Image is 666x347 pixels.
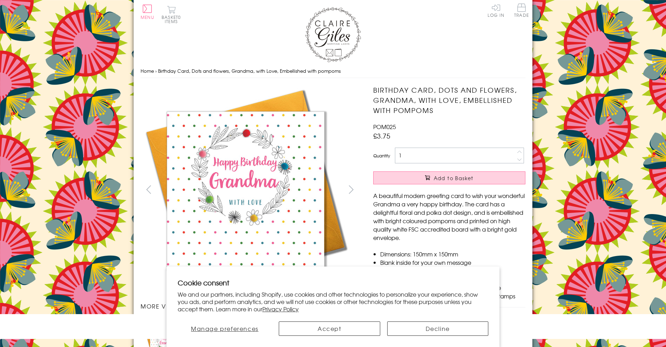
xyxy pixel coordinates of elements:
button: Basket0 items [162,6,181,23]
h2: Cookie consent [178,278,488,288]
h1: Birthday Card, Dots and flowers, Grandma, with Love, Embellished with pompoms [373,85,525,115]
li: Dimensions: 150mm x 150mm [380,250,525,258]
span: Trade [514,3,529,17]
span: POM025 [373,122,396,131]
h3: More views [141,302,359,310]
img: Birthday Card, Dots and flowers, Grandma, with Love, Embellished with pompoms [141,85,350,295]
img: Claire Giles Greetings Cards [305,7,361,62]
button: Manage preferences [178,321,272,336]
img: Birthday Card, Dots and flowers, Grandma, with Love, Embellished with pompoms [359,85,569,295]
button: Decline [387,321,489,336]
button: prev [141,182,156,197]
button: Accept [279,321,380,336]
span: › [155,68,157,74]
span: £3.75 [373,131,390,141]
p: We and our partners, including Shopify, use cookies and other technologies to personalize your ex... [178,291,488,312]
label: Quantity [373,153,390,159]
a: Log In [488,3,504,17]
a: Trade [514,3,529,19]
p: A beautiful modern greeting card to wish your wonderful Grandma a very happy birthday. The card h... [373,191,525,242]
span: 0 items [165,14,181,24]
li: Blank inside for your own message [380,258,525,267]
span: Add to Basket [434,175,474,182]
nav: breadcrumbs [141,64,525,78]
button: next [343,182,359,197]
span: Manage preferences [191,324,258,333]
a: Home [141,68,154,74]
span: Birthday Card, Dots and flowers, Grandma, with Love, Embellished with pompoms [158,68,341,74]
button: Menu [141,5,154,19]
a: Privacy Policy [262,305,299,313]
span: Menu [141,14,154,20]
button: Add to Basket [373,171,525,184]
